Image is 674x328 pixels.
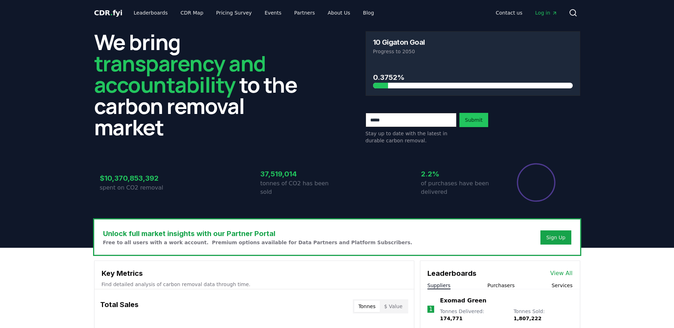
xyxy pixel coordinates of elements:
[516,163,556,202] div: Percentage of sales delivered
[429,305,432,313] p: 1
[354,301,380,312] button: Tonnes
[102,268,407,279] h3: Key Metrics
[427,268,476,279] h3: Leaderboards
[513,308,572,322] p: Tonnes Sold :
[210,6,257,19] a: Pricing Survey
[551,282,572,289] button: Services
[128,6,173,19] a: Leaderboards
[322,6,356,19] a: About Us
[289,6,320,19] a: Partners
[421,169,498,179] h3: 2.2%
[440,296,486,305] a: Exomad Green
[490,6,563,19] nav: Main
[366,130,457,144] p: Stay up to date with the latest in durable carbon removal.
[260,169,337,179] h3: 37,519,014
[550,269,573,278] a: View All
[100,184,177,192] p: spent on CO2 removal
[459,113,489,127] button: Submit
[373,72,573,83] h3: 0.3752%
[94,8,123,18] a: CDR.fyi
[546,234,565,241] a: Sign Up
[535,9,557,16] span: Log in
[94,49,266,99] span: transparency and accountability
[490,6,528,19] a: Contact us
[427,282,451,289] button: Suppliers
[94,31,309,138] h2: We bring to the carbon removal market
[259,6,287,19] a: Events
[513,316,541,321] span: 1,807,222
[103,228,413,239] h3: Unlock full market insights with our Partner Portal
[440,316,463,321] span: 174,771
[94,9,123,17] span: CDR fyi
[421,179,498,196] p: of purchases have been delivered
[175,6,209,19] a: CDR Map
[540,230,571,245] button: Sign Up
[373,39,425,46] h3: 10 Gigaton Goal
[103,239,413,246] p: Free to all users with a work account. Premium options available for Data Partners and Platform S...
[440,308,506,322] p: Tonnes Delivered :
[102,281,407,288] p: Find detailed analysis of carbon removal data through time.
[128,6,379,19] nav: Main
[100,299,139,313] h3: Total Sales
[357,6,380,19] a: Blog
[110,9,113,17] span: .
[529,6,563,19] a: Log in
[373,48,573,55] p: Progress to 2050
[380,301,407,312] button: $ Value
[487,282,515,289] button: Purchasers
[260,179,337,196] p: tonnes of CO2 has been sold
[100,173,177,184] h3: $10,370,853,392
